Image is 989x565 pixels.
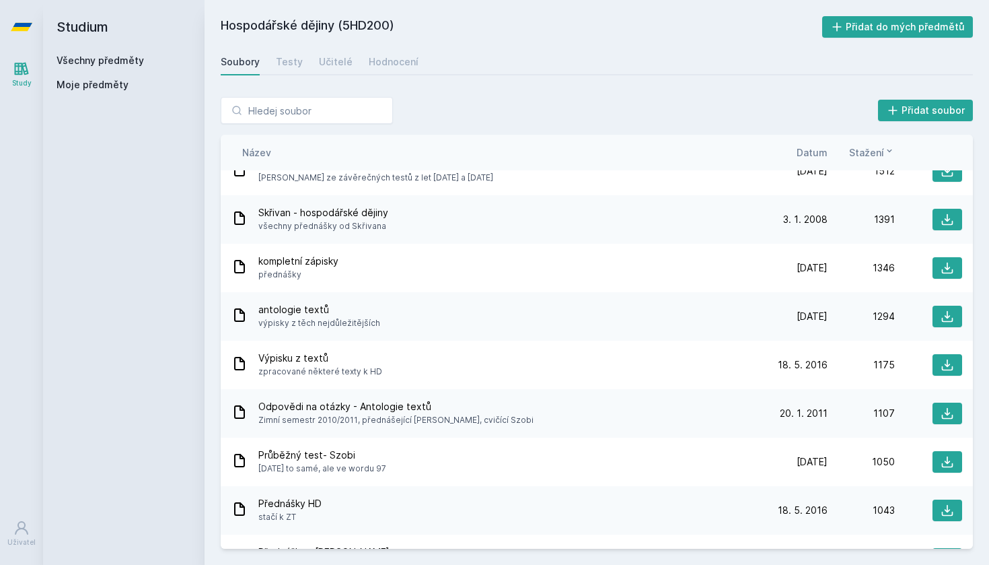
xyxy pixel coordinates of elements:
span: 18. 5. 2016 [778,358,828,372]
button: Stažení [849,145,895,160]
div: Testy [276,55,303,69]
a: Testy [276,48,303,75]
button: Přidat soubor [878,100,974,121]
span: zpracované některé texty k HD [258,365,382,378]
span: Odpovědi na otázky - Antologie textů [258,400,534,413]
div: Study [12,78,32,88]
a: Study [3,54,40,95]
div: 1391 [828,213,895,226]
div: 1175 [828,358,895,372]
a: Všechny předměty [57,55,144,66]
span: [DATE] [797,455,828,469]
span: 3. 1. 2008 [783,213,828,226]
h2: Hospodářské dějiny (5HD200) [221,16,822,38]
div: Učitelé [319,55,353,69]
span: [DATE] [797,261,828,275]
a: Učitelé [319,48,353,75]
div: 1107 [828,407,895,420]
span: kompletní zápisky [258,255,338,268]
a: Uživatel [3,513,40,554]
span: stačí k ZT [258,510,322,524]
button: Název [242,145,271,160]
span: Průběžný test- Szobi [258,448,386,462]
div: Soubory [221,55,260,69]
span: přednášky [258,268,338,281]
button: Datum [797,145,828,160]
span: Přednášky HD [258,497,322,510]
span: [PERSON_NAME] ze závěrečných testů z let [DATE] a [DATE] [258,171,493,185]
span: [DATE] to samé, ale ve wordu 97 [258,462,386,475]
span: Přednášky - [PERSON_NAME] [258,545,398,559]
div: 1346 [828,261,895,275]
span: [DATE] [797,164,828,178]
a: Soubory [221,48,260,75]
div: 1294 [828,310,895,323]
span: Moje předměty [57,78,129,92]
span: antologie textů [258,303,380,317]
span: [DATE] [797,310,828,323]
div: Uživatel [7,537,36,547]
span: Výpisku z textů [258,352,382,365]
input: Hledej soubor [221,97,393,124]
span: 18. 5. 2016 [778,504,828,517]
div: 1050 [828,455,895,469]
span: Skřivan - hospodářské dějiny [258,206,388,220]
span: všechny přednášky od Skřivana [258,220,388,233]
a: Hodnocení [369,48,418,75]
span: 20. 1. 2011 [780,407,828,420]
span: výpisky z těch nejdůležitějších [258,317,380,330]
button: Přidat do mých předmětů [822,16,974,38]
div: 1043 [828,504,895,517]
div: Hodnocení [369,55,418,69]
div: 1512 [828,164,895,178]
span: Zimní semestr 2010/2011, přednášející [PERSON_NAME], cvičící Szobi [258,413,534,427]
span: Stažení [849,145,884,160]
